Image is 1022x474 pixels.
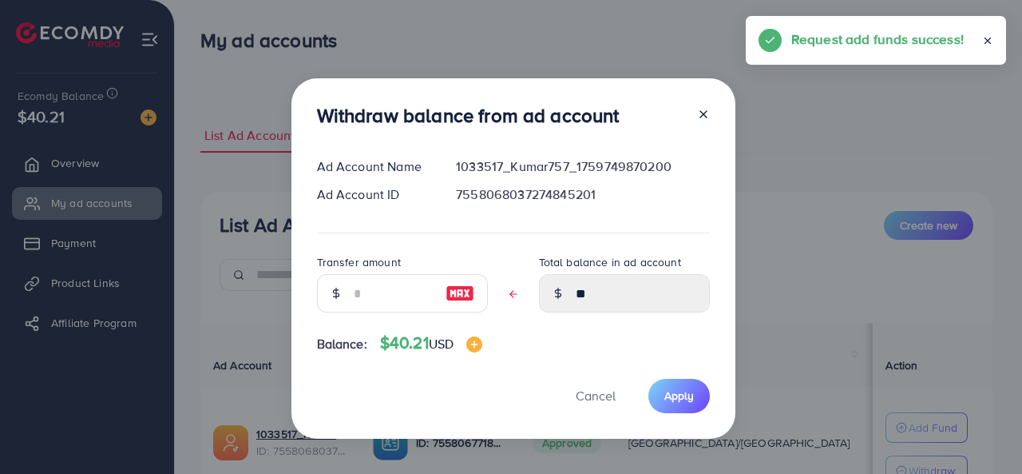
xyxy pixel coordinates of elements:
[317,104,620,127] h3: Withdraw balance from ad account
[304,157,444,176] div: Ad Account Name
[791,29,964,50] h5: Request add funds success!
[304,185,444,204] div: Ad Account ID
[429,335,454,353] span: USD
[664,388,694,404] span: Apply
[443,157,722,176] div: 1033517_Kumar757_1759749870200
[380,333,482,353] h4: $40.21
[317,335,367,353] span: Balance:
[443,185,722,204] div: 7558068037274845201
[576,387,616,404] span: Cancel
[466,337,482,353] img: image
[446,284,474,303] img: image
[954,402,1010,462] iframe: Chat
[539,254,681,270] label: Total balance in ad account
[648,379,710,413] button: Apply
[556,379,636,413] button: Cancel
[317,254,401,270] label: Transfer amount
